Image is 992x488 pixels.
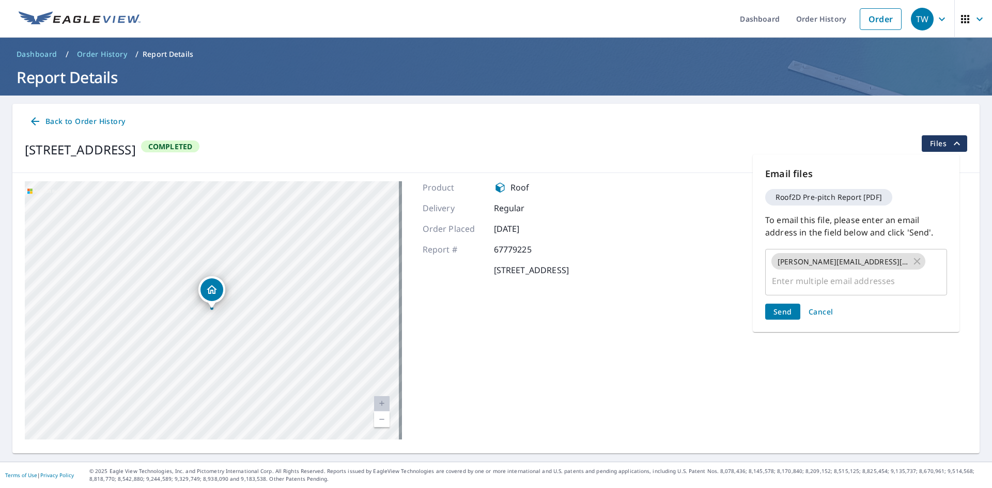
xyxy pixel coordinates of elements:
span: Completed [142,141,199,151]
p: Report # [423,243,485,256]
p: Order Placed [423,223,485,235]
p: Regular [494,202,556,214]
button: Cancel [804,304,838,320]
p: Report Details [143,49,193,59]
p: Delivery [423,202,485,214]
div: TW [911,8,934,30]
span: Order History [77,49,127,59]
input: Enter multiple email addresses [770,271,927,291]
a: Privacy Policy [40,471,74,479]
button: filesDropdownBtn-67779225 [921,135,967,152]
a: Order History [73,46,131,62]
span: Cancel [809,307,833,317]
p: Product [423,181,485,194]
p: © 2025 Eagle View Technologies, Inc. and Pictometry International Corp. All Rights Reserved. Repo... [89,467,987,483]
div: Dropped pin, building 1, Residential property, 354 Grapevine Road Summerville, SC 29483 [198,276,225,308]
img: EV Logo [19,11,141,27]
span: Files [930,137,963,150]
button: Send [765,304,800,320]
p: Email files [765,167,947,181]
p: | [5,472,74,478]
li: / [135,48,138,60]
p: 67779225 [494,243,556,256]
span: Send [773,307,792,317]
a: Order [860,8,902,30]
a: Current Level 20, Zoom In Disabled [374,396,390,412]
span: [PERSON_NAME][EMAIL_ADDRESS][DOMAIN_NAME] [771,257,915,266]
a: Current Level 20, Zoom Out [374,412,390,427]
p: [STREET_ADDRESS] [494,264,569,276]
a: Dashboard [12,46,61,62]
a: Terms of Use [5,471,37,479]
p: [DATE] [494,223,556,235]
nav: breadcrumb [12,46,980,62]
h1: Report Details [12,67,980,88]
div: [STREET_ADDRESS] [25,140,136,159]
div: [PERSON_NAME][EMAIL_ADDRESS][DOMAIN_NAME] [771,253,925,270]
li: / [66,48,69,60]
p: To email this file, please enter an email address in the field below and click 'Send'. [765,214,947,239]
span: Dashboard [17,49,57,59]
div: Roof [494,181,556,194]
a: Back to Order History [25,112,129,131]
span: Roof2D Pre-pitch Report [PDF] [769,194,888,201]
span: Back to Order History [29,115,125,128]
